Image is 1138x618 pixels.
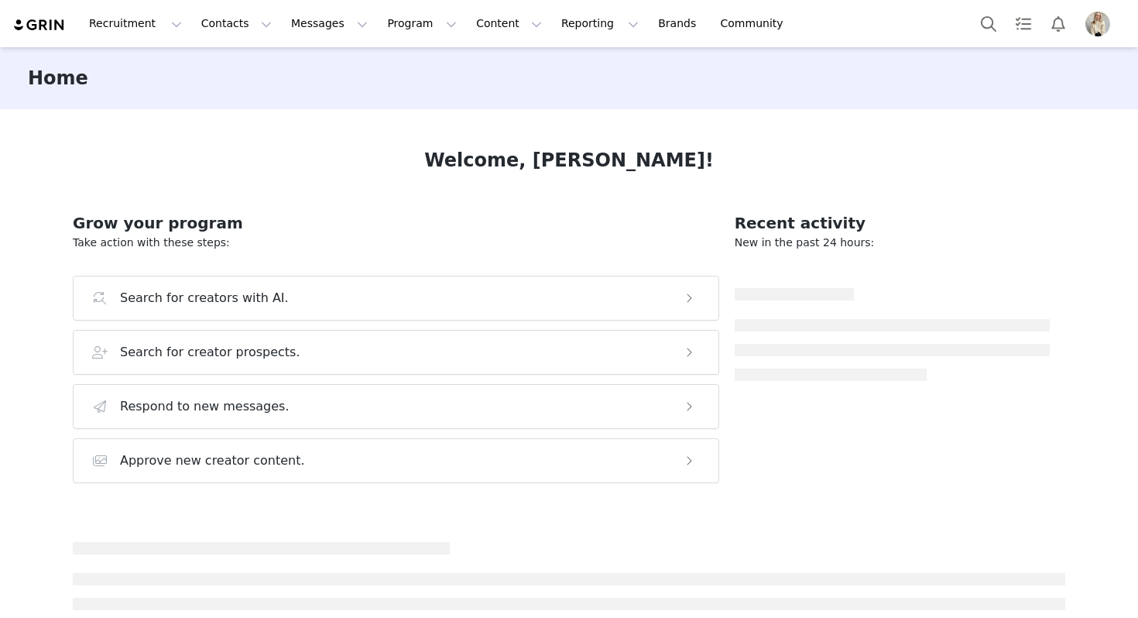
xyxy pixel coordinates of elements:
[467,6,551,41] button: Content
[972,6,1006,41] button: Search
[282,6,377,41] button: Messages
[120,397,290,416] h3: Respond to new messages.
[28,64,88,92] h3: Home
[552,6,648,41] button: Reporting
[73,438,719,483] button: Approve new creator content.
[1006,6,1040,41] a: Tasks
[711,6,800,41] a: Community
[73,211,719,235] h2: Grow your program
[120,451,305,470] h3: Approve new creator content.
[73,276,719,321] button: Search for creators with AI.
[1085,12,1110,36] img: 167c0ca9-acfa-48ca-a4f5-8d4c4ccb6a86.jpg
[73,330,719,375] button: Search for creator prospects.
[80,6,191,41] button: Recruitment
[1041,6,1075,41] button: Notifications
[424,146,714,174] h1: Welcome, [PERSON_NAME]!
[73,384,719,429] button: Respond to new messages.
[192,6,281,41] button: Contacts
[735,211,1050,235] h2: Recent activity
[73,235,719,251] p: Take action with these steps:
[378,6,466,41] button: Program
[649,6,710,41] a: Brands
[120,289,289,307] h3: Search for creators with AI.
[735,235,1050,251] p: New in the past 24 hours:
[12,18,67,33] img: grin logo
[1076,12,1126,36] button: Profile
[120,343,300,362] h3: Search for creator prospects.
